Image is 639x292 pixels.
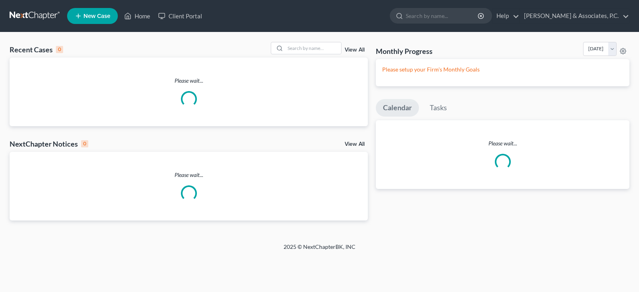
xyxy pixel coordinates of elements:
a: Tasks [423,99,454,117]
div: 0 [81,140,88,147]
a: View All [345,47,365,53]
a: Help [492,9,519,23]
a: Client Portal [154,9,206,23]
input: Search by name... [406,8,479,23]
input: Search by name... [285,42,341,54]
div: 0 [56,46,63,53]
a: [PERSON_NAME] & Associates, P.C. [520,9,629,23]
a: View All [345,141,365,147]
div: Recent Cases [10,45,63,54]
span: New Case [83,13,110,19]
div: NextChapter Notices [10,139,88,149]
p: Please wait... [376,139,629,147]
p: Please wait... [10,171,368,179]
a: Calendar [376,99,419,117]
a: Home [120,9,154,23]
p: Please wait... [10,77,368,85]
h3: Monthly Progress [376,46,433,56]
p: Please setup your Firm's Monthly Goals [382,66,623,73]
div: 2025 © NextChapterBK, INC [92,243,547,257]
